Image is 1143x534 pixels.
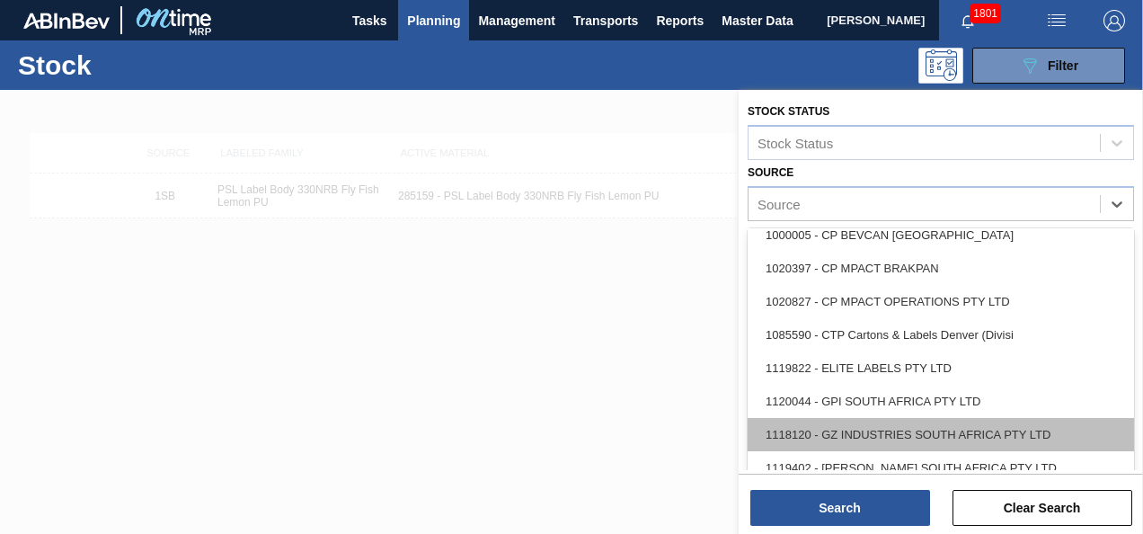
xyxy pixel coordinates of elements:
[23,13,110,29] img: TNhmsLtSVTkK8tSr43FrP2fwEKptu5GPRR3wAAAABJRU5ErkJggg==
[573,10,638,31] span: Transports
[748,166,793,179] label: Source
[748,285,1134,318] div: 1020827 - CP MPACT OPERATIONS PTY LTD
[758,196,801,211] div: Source
[748,385,1134,418] div: 1120044 - GPI SOUTH AFRICA PTY LTD
[1103,10,1125,31] img: Logout
[939,8,997,33] button: Notifications
[656,10,704,31] span: Reports
[1046,10,1068,31] img: userActions
[748,105,829,118] label: Stock Status
[18,55,266,76] h1: Stock
[748,227,820,240] label: Destination
[478,10,555,31] span: Management
[748,352,1134,385] div: 1119822 - ELITE LABELS PTY LTD
[722,10,793,31] span: Master Data
[407,10,460,31] span: Planning
[748,218,1134,252] div: 1000005 - CP BEVCAN [GEOGRAPHIC_DATA]
[918,48,963,84] div: Programming: no user selected
[748,418,1134,451] div: 1118120 - GZ INDUSTRIES SOUTH AFRICA PTY LTD
[970,4,1001,23] span: 1801
[748,451,1134,485] div: 1119402 - [PERSON_NAME] SOUTH AFRICA PTY LTD
[748,252,1134,285] div: 1020397 - CP MPACT BRAKPAN
[1048,58,1078,73] span: Filter
[748,318,1134,352] div: 1085590 - CTP Cartons & Labels Denver (Divisi
[758,135,833,150] div: Stock Status
[972,48,1125,84] button: Filter
[350,10,389,31] span: Tasks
